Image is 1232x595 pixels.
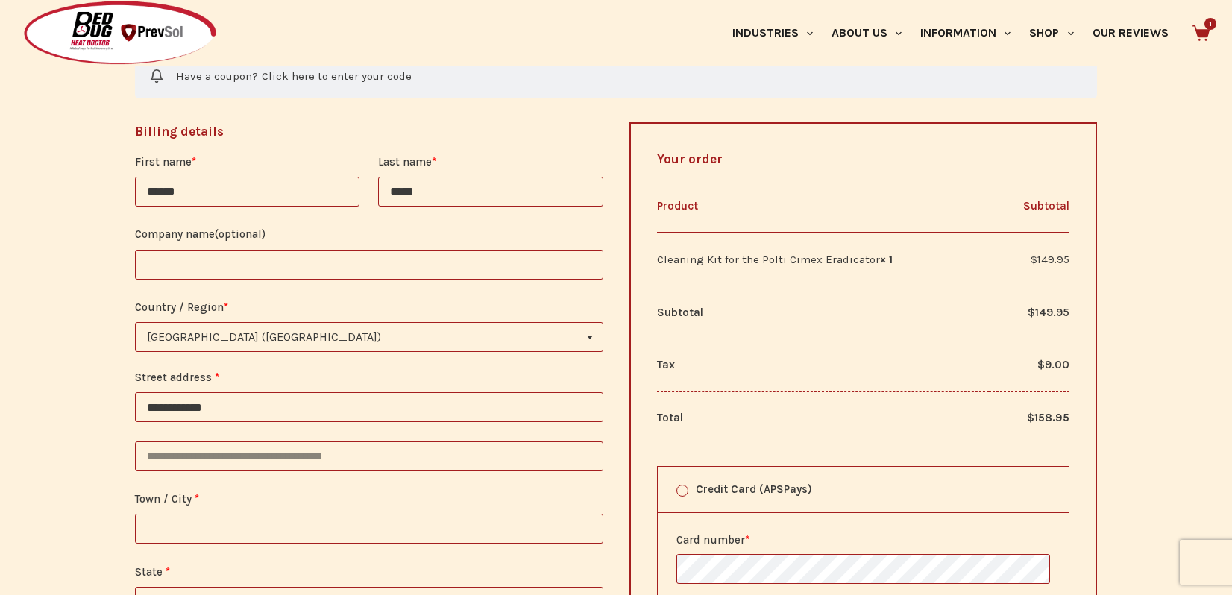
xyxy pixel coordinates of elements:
[135,563,603,582] label: State
[1028,306,1035,319] span: $
[135,153,359,171] label: First name
[1037,358,1069,371] span: 9.00
[135,225,603,244] label: Company name
[1027,411,1034,424] span: $
[676,532,1051,549] label: Card number
[135,368,603,387] label: Street address
[258,67,412,86] a: Enter your coupon code
[657,339,990,391] th: Tax
[135,54,1097,98] div: Have a coupon?
[135,298,603,317] label: Country / Region
[657,233,990,286] td: Cleaning Kit for the Polti Cimex Eradicator
[1027,411,1069,424] bdi: 158.95
[658,467,1069,512] label: Credit Card (APSPays)
[378,153,603,171] label: Last name
[215,227,265,241] span: (optional)
[12,6,57,51] button: Open LiveChat chat widget
[135,122,603,142] h3: Billing details
[657,150,1070,169] h3: Your order
[657,180,990,233] th: Product
[880,253,893,266] strong: × 1
[989,180,1069,233] th: Subtotal
[1028,306,1069,319] bdi: 149.95
[1037,358,1045,371] span: $
[136,323,603,351] span: United States (US)
[1031,253,1037,266] span: $
[1204,18,1216,30] span: 1
[657,286,990,339] th: Subtotal
[135,322,603,352] span: Country / Region
[1031,253,1069,266] bdi: 149.95
[657,391,990,444] th: Total
[135,490,603,509] label: Town / City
